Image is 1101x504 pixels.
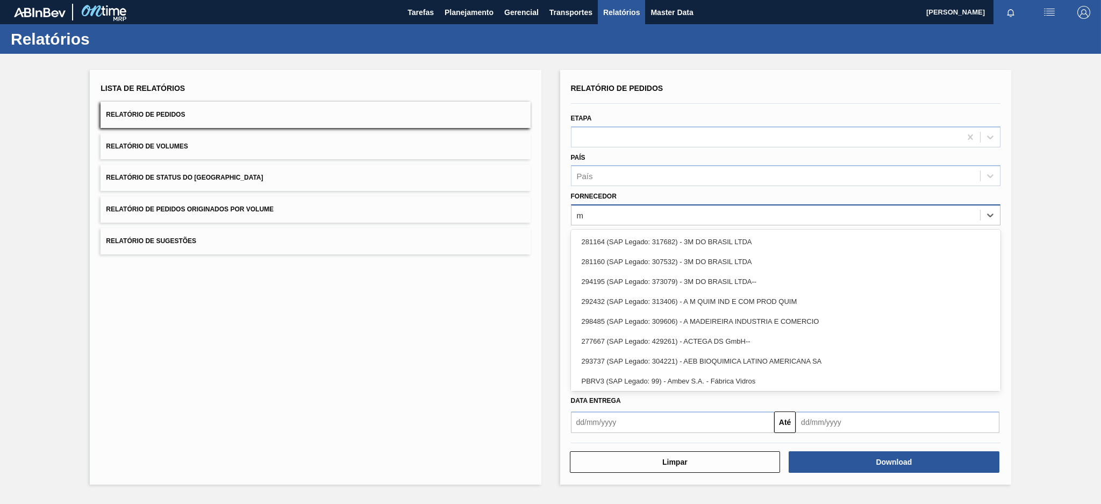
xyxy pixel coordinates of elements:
span: Tarefas [407,6,434,19]
span: Relatório de Sugestões [106,237,196,245]
div: 277667 (SAP Legado: 429261) - ACTEGA DS GmbH-- [571,331,1000,351]
div: 281164 (SAP Legado: 317682) - 3M DO BRASIL LTDA [571,232,1000,252]
span: Relatório de Volumes [106,143,188,150]
span: Gerencial [504,6,539,19]
div: 294195 (SAP Legado: 373079) - 3M DO BRASIL LTDA-- [571,272,1000,292]
button: Relatório de Pedidos [101,102,530,128]
div: PBRV3 (SAP Legado: 99) - Ambev S.A. - Fábrica Vidros [571,371,1000,391]
img: TNhmsLtSVTkK8tSr43FrP2fwEKptu5GPRR3wAAAABJRU5ErkJggg== [14,8,66,17]
span: Transportes [549,6,592,19]
span: Relatórios [603,6,640,19]
div: 281160 (SAP Legado: 307532) - 3M DO BRASIL LTDA [571,252,1000,272]
span: Relatório de Status do [GEOGRAPHIC_DATA] [106,174,263,181]
span: Planejamento [445,6,494,19]
span: Relatório de Pedidos [571,84,663,93]
img: userActions [1043,6,1056,19]
button: Relatório de Pedidos Originados por Volume [101,196,530,223]
button: Relatório de Sugestões [101,228,530,254]
span: Lista de Relatórios [101,84,185,93]
button: Notificações [993,5,1028,20]
label: Fornecedor [571,193,617,200]
label: Etapa [571,115,592,122]
span: Relatório de Pedidos [106,111,185,118]
button: Limpar [570,451,781,473]
span: Data entrega [571,397,621,404]
div: 293737 (SAP Legado: 304221) - AEB BIOQUIMICA LATINO AMERICANA SA [571,351,1000,371]
span: Master Data [650,6,693,19]
button: Relatório de Status do [GEOGRAPHIC_DATA] [101,165,530,191]
button: Download [789,451,999,473]
input: dd/mm/yyyy [571,411,775,433]
button: Relatório de Volumes [101,133,530,160]
input: dd/mm/yyyy [796,411,999,433]
span: Relatório de Pedidos Originados por Volume [106,205,274,213]
label: País [571,154,585,161]
img: Logout [1077,6,1090,19]
button: Até [774,411,796,433]
div: País [577,172,593,181]
div: 292432 (SAP Legado: 313406) - A M QUIM IND E COM PROD QUIM [571,292,1000,311]
h1: Relatórios [11,33,202,45]
div: 298485 (SAP Legado: 309606) - A MADEIREIRA INDUSTRIA E COMERCIO [571,311,1000,331]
